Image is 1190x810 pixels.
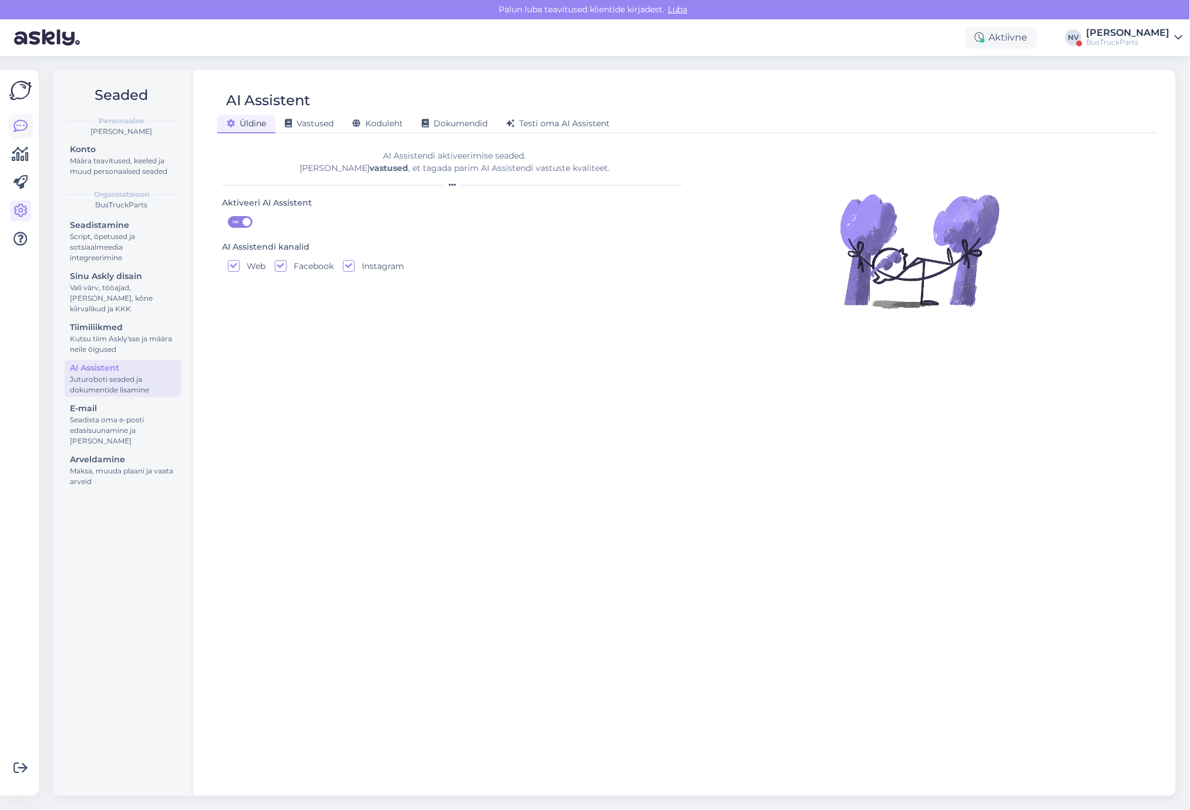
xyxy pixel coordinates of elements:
div: Aktiveeri AI Assistent [222,197,312,210]
a: TiimiliikmedKutsu tiim Askly'sse ja määra neile õigused [65,320,181,357]
div: Maksa, muuda plaani ja vaata arveid [70,466,176,487]
a: KontoMäära teavitused, keeled ja muud personaalsed seaded [65,142,181,179]
div: AI Assistendi kanalid [222,241,310,254]
div: BusTruckParts [62,200,181,210]
span: Koduleht [352,118,403,129]
span: ON [228,217,243,227]
div: [PERSON_NAME] [62,126,181,137]
div: Vali värv, tööajad, [PERSON_NAME], kõne kiirvalikud ja KKK [70,283,176,314]
span: Luba [664,4,691,15]
span: Üldine [227,118,266,129]
div: E-mail [70,402,176,415]
b: vastused [369,163,408,173]
div: Määra teavitused, keeled ja muud personaalsed seaded [70,156,176,177]
b: Personaalne [99,116,144,126]
a: ArveldamineMaksa, muuda plaani ja vaata arveid [65,452,181,489]
a: AI AssistentJuturoboti seaded ja dokumentide lisamine [65,360,181,397]
img: Illustration [838,169,1002,333]
div: Tiimiliikmed [70,321,176,334]
div: Sinu Askly disain [70,270,176,283]
label: Web [240,260,265,272]
div: Juturoboti seaded ja dokumentide lisamine [70,374,176,395]
div: Arveldamine [70,453,176,466]
div: Konto [70,143,176,156]
a: SeadistamineScript, õpetused ja sotsiaalmeedia integreerimine [65,217,181,265]
div: AI Assistent [70,362,176,374]
b: Organisatsioon [94,189,149,200]
span: Testi oma AI Assistent [506,118,610,129]
div: AI Assistendi aktiveerimise seaded. [PERSON_NAME] , et tagada parim AI Assistendi vastuste kvalit... [222,150,687,174]
a: [PERSON_NAME]BusTruckParts [1087,28,1183,47]
img: Askly Logo [9,79,32,102]
div: BusTruckParts [1087,38,1170,47]
div: Seadista oma e-posti edasisuunamine ja [PERSON_NAME] [70,415,176,446]
label: Instagram [355,260,404,272]
div: AI Assistent [226,89,310,112]
span: Dokumendid [422,118,488,129]
div: Aktiivne [966,27,1037,48]
a: E-mailSeadista oma e-posti edasisuunamine ja [PERSON_NAME] [65,401,181,448]
span: Vastused [285,118,334,129]
h2: Seaded [62,84,181,106]
div: Kutsu tiim Askly'sse ja määra neile õigused [70,334,176,355]
div: [PERSON_NAME] [1087,28,1170,38]
div: NV [1065,29,1082,46]
label: Facebook [287,260,334,272]
div: Seadistamine [70,219,176,231]
a: Sinu Askly disainVali värv, tööajad, [PERSON_NAME], kõne kiirvalikud ja KKK [65,268,181,316]
div: Script, õpetused ja sotsiaalmeedia integreerimine [70,231,176,263]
